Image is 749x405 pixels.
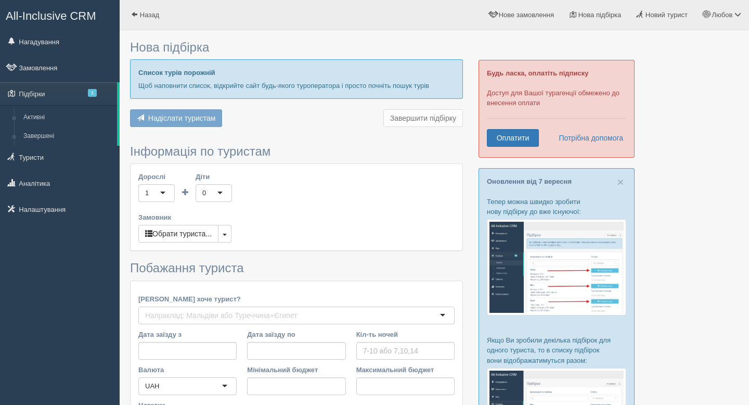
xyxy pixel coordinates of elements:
[6,9,96,22] span: All-Inclusive CRM
[130,145,463,158] h3: Інформація по туристам
[130,261,244,275] span: Побажання туриста
[487,197,626,217] p: Тепер можна швидко зробити нову підбірку до вже існуючої:
[712,11,733,19] span: Любов
[487,129,539,147] a: Оплатити
[140,11,159,19] span: Назад
[247,365,345,375] label: Мінімальний бюджет
[88,89,97,97] span: 1
[19,127,117,146] a: Завершені
[617,176,624,187] button: Close
[356,342,455,360] input: 7-10 або 7,10,14
[487,69,588,77] b: Будь ласка, оплатіть підписку
[356,330,455,339] label: Кіл-ть ночей
[130,109,222,127] button: Надіслати туристам
[145,188,149,198] div: 1
[138,330,237,339] label: Дата заїзду з
[1,1,119,29] a: All-Inclusive CRM
[138,294,455,304] label: [PERSON_NAME] хоче турист?
[247,330,345,339] label: Дата заїзду по
[145,381,159,391] div: UAH
[487,178,572,185] a: Оновлення від 7 вересня
[196,172,232,182] label: Діти
[617,176,624,188] span: ×
[552,129,624,147] a: Потрібна допомога
[138,365,237,375] label: Валюта
[138,225,218,243] button: Обрати туриста...
[148,114,216,122] span: Надіслати туристам
[202,188,206,198] div: 0
[487,219,626,315] img: %D0%BF%D1%96%D0%B4%D0%B1%D1%96%D1%80%D0%BA%D0%B0-%D1%82%D1%83%D1%80%D0%B8%D1%81%D1%82%D1%83-%D1%8...
[383,109,463,127] button: Завершити підбірку
[578,11,622,19] span: Нова підбірка
[138,69,215,77] b: Список турів порожній
[19,108,117,127] a: Активні
[138,212,455,222] label: Замовник
[479,60,635,158] div: Доступ для Вашої турагенції обмежено до внесення оплати
[487,335,626,365] p: Якщо Ви зробили декілька підбірок для одного туриста, то в списку підбірок вони відображатимуться...
[356,365,455,375] label: Максимальний бюджет
[645,11,688,19] span: Новий турист
[145,310,308,321] input: Наприклад: Мальдіви або Туреччина+Єгипет
[138,172,175,182] label: Дорослі
[130,41,463,54] h3: Нова підбірка
[499,11,554,19] span: Нове замовлення
[138,81,455,91] p: Щоб наповнити список, відкрийте сайт будь-якого туроператора і просто почніть пошук турів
